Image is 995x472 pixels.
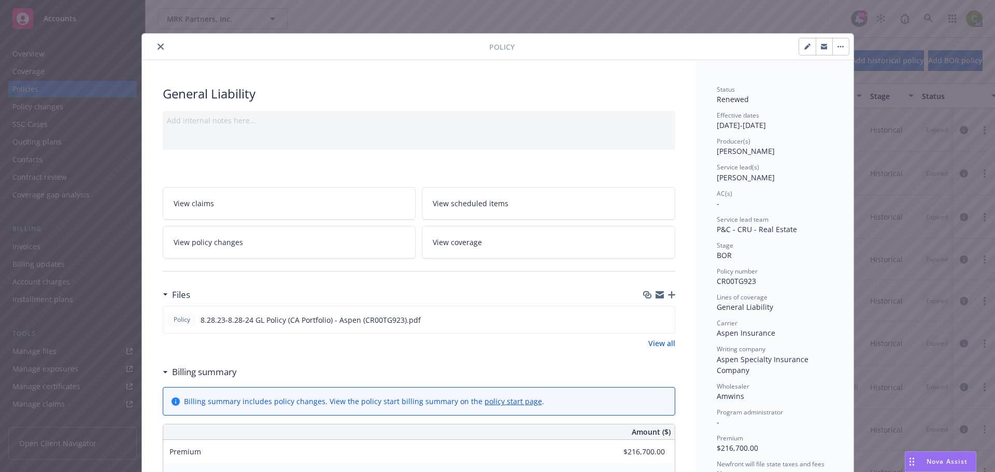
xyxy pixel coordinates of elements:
a: View all [648,338,675,349]
div: Add internal notes here... [167,115,671,126]
span: AC(s) [717,189,732,198]
button: preview file [661,314,671,325]
span: Policy [489,41,515,52]
input: 0.00 [604,444,671,460]
span: Service lead team [717,215,769,224]
span: View coverage [433,237,482,248]
div: Files [163,288,190,302]
span: Newfront will file state taxes and fees [717,460,825,468]
div: General Liability [163,85,675,103]
span: $216,700.00 [717,443,758,453]
div: [DATE] - [DATE] [717,111,833,131]
span: Status [717,85,735,94]
span: Carrier [717,319,737,327]
a: View claims [163,187,416,220]
span: Amount ($) [632,426,671,437]
span: View policy changes [174,237,243,248]
span: Amwins [717,391,744,401]
button: download file [645,314,653,325]
button: close [154,40,167,53]
span: [PERSON_NAME] [717,146,775,156]
a: View policy changes [163,226,416,259]
h3: Billing summary [172,365,237,379]
span: Premium [169,447,201,456]
span: Stage [717,241,733,250]
span: [PERSON_NAME] [717,173,775,182]
span: View claims [174,198,214,209]
span: Lines of coverage [717,293,767,302]
div: Drag to move [905,452,918,471]
span: Effective dates [717,111,759,120]
span: Writing company [717,345,765,353]
span: Wholesaler [717,382,749,391]
span: General Liability [717,302,773,312]
span: P&C - CRU - Real Estate [717,224,797,234]
span: View scheduled items [433,198,508,209]
span: - [717,198,719,208]
a: View scheduled items [422,187,675,220]
span: - [717,417,719,427]
button: Nova Assist [905,451,976,472]
span: BOR [717,250,732,260]
span: Nova Assist [927,457,968,466]
a: policy start page [485,396,542,406]
span: Producer(s) [717,137,750,146]
span: Premium [717,434,743,442]
h3: Files [172,288,190,302]
span: Program administrator [717,408,783,417]
span: Policy number [717,267,758,276]
span: Service lead(s) [717,163,759,171]
span: Aspen Insurance [717,328,775,338]
div: Billing summary includes policy changes. View the policy start billing summary on the . [184,396,544,407]
span: Aspen Specialty Insurance Company [717,354,811,375]
span: Renewed [717,94,749,104]
span: CR00TG923 [717,276,756,286]
span: Policy [172,315,192,324]
a: View coverage [422,226,675,259]
span: 8.28.23-8.28-24 GL Policy (CA Portfolio) - Aspen (CR00TG923).pdf [201,314,421,325]
div: Billing summary [163,365,237,379]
